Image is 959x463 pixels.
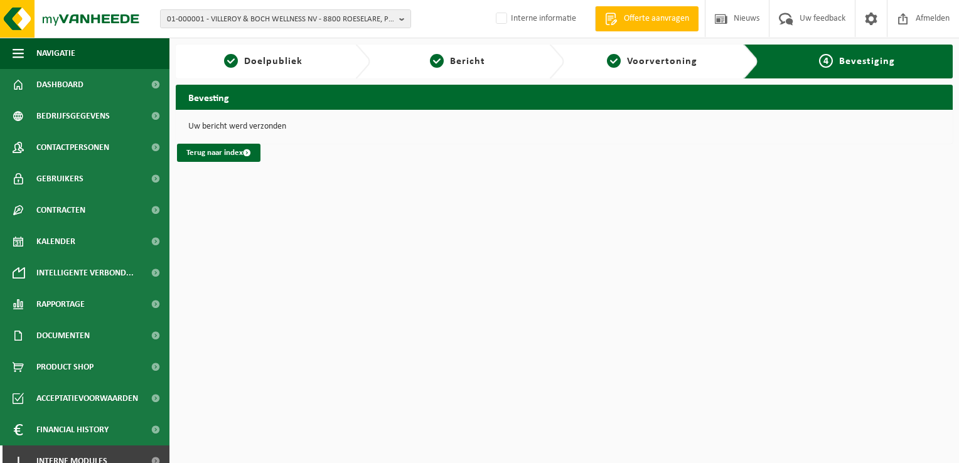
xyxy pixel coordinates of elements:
[819,54,833,68] span: 4
[36,351,94,383] span: Product Shop
[36,194,85,226] span: Contracten
[176,85,953,109] h2: Bevesting
[244,56,303,67] span: Doelpubliek
[188,122,940,131] p: Uw bericht werd verzonden
[36,414,109,445] span: Financial History
[160,9,411,28] button: 01-000001 - VILLEROY & BOCH WELLNESS NV - 8800 ROESELARE, POPULIERSTRAAT 1
[177,144,260,162] a: Terug naar index
[450,56,485,67] span: Bericht
[36,226,75,257] span: Kalender
[839,56,895,67] span: Bevestiging
[224,54,238,68] span: 1
[430,54,444,68] span: 2
[36,320,90,351] span: Documenten
[36,257,134,289] span: Intelligente verbond...
[36,38,75,69] span: Navigatie
[595,6,699,31] a: Offerte aanvragen
[36,69,83,100] span: Dashboard
[36,163,83,194] span: Gebruikers
[36,289,85,320] span: Rapportage
[621,13,692,25] span: Offerte aanvragen
[36,383,138,414] span: Acceptatievoorwaarden
[607,54,621,68] span: 3
[36,100,110,132] span: Bedrijfsgegevens
[627,56,697,67] span: Voorvertoning
[167,10,394,29] span: 01-000001 - VILLEROY & BOCH WELLNESS NV - 8800 ROESELARE, POPULIERSTRAAT 1
[493,9,576,28] label: Interne informatie
[36,132,109,163] span: Contactpersonen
